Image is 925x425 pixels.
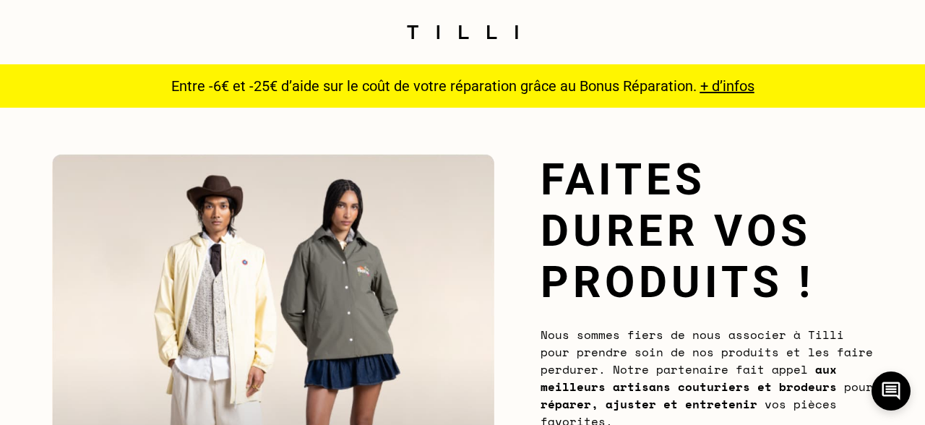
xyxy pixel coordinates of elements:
img: Logo du service de couturière Tilli [402,25,523,39]
b: réparer, ajuster et entretenir [541,395,757,413]
b: aux meilleurs artisans couturiers et brodeurs [541,361,837,395]
p: Entre -6€ et -25€ d’aide sur le coût de votre réparation grâce au Bonus Réparation. [163,77,763,95]
h1: Faites durer vos produits ! [541,154,873,308]
a: + d’infos [700,77,754,95]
